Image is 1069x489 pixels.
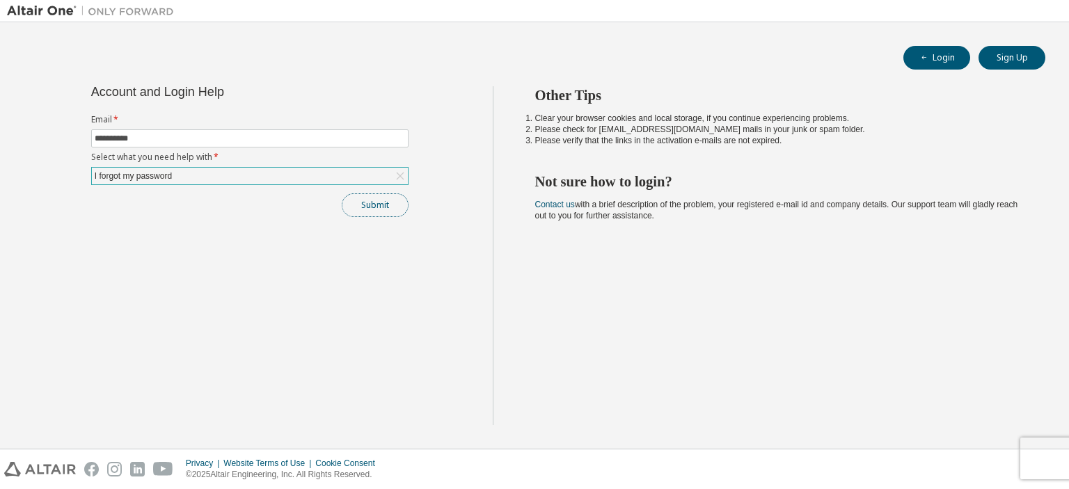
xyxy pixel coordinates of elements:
div: Website Terms of Use [223,458,315,469]
img: altair_logo.svg [4,462,76,476]
li: Please check for [EMAIL_ADDRESS][DOMAIN_NAME] mails in your junk or spam folder. [535,124,1021,135]
img: facebook.svg [84,462,99,476]
div: I forgot my password [92,168,408,184]
span: with a brief description of the problem, your registered e-mail id and company details. Our suppo... [535,200,1018,221]
label: Select what you need help with [91,152,409,163]
p: © 2025 Altair Engineering, Inc. All Rights Reserved. [186,469,383,481]
button: Sign Up [979,46,1045,70]
img: youtube.svg [153,462,173,476]
h2: Other Tips [535,86,1021,104]
button: Submit [342,193,409,217]
a: Contact us [535,200,575,209]
div: I forgot my password [93,168,174,184]
div: Account and Login Help [91,86,345,97]
h2: Not sure how to login? [535,173,1021,191]
img: Altair One [7,4,181,18]
img: instagram.svg [107,462,122,476]
button: Login [903,46,970,70]
label: Email [91,114,409,125]
li: Clear your browser cookies and local storage, if you continue experiencing problems. [535,113,1021,124]
img: linkedin.svg [130,462,145,476]
div: Privacy [186,458,223,469]
li: Please verify that the links in the activation e-mails are not expired. [535,135,1021,146]
div: Cookie Consent [315,458,383,469]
